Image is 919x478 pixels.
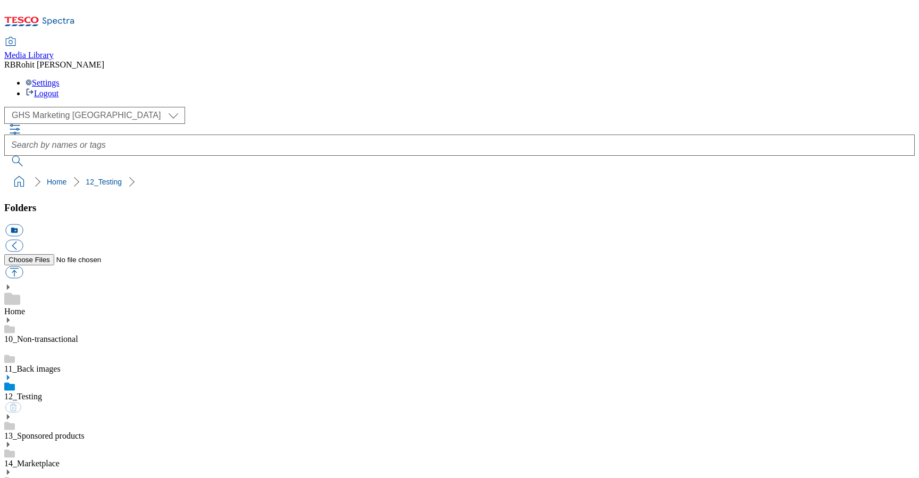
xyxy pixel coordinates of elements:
[26,89,59,98] a: Logout
[4,202,915,214] h3: Folders
[11,173,28,190] a: home
[15,60,104,69] span: Rohit [PERSON_NAME]
[86,178,122,186] a: 12_Testing
[4,364,61,373] a: 11_Back images
[47,178,66,186] a: Home
[4,307,25,316] a: Home
[26,78,60,87] a: Settings
[4,51,54,60] span: Media Library
[4,431,85,440] a: 13_Sponsored products
[4,459,60,468] a: 14_Marketplace
[4,392,42,401] a: 12_Testing
[4,135,915,156] input: Search by names or tags
[4,60,15,69] span: RB
[4,38,54,60] a: Media Library
[4,172,915,192] nav: breadcrumb
[4,334,78,343] a: 10_Non-transactional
